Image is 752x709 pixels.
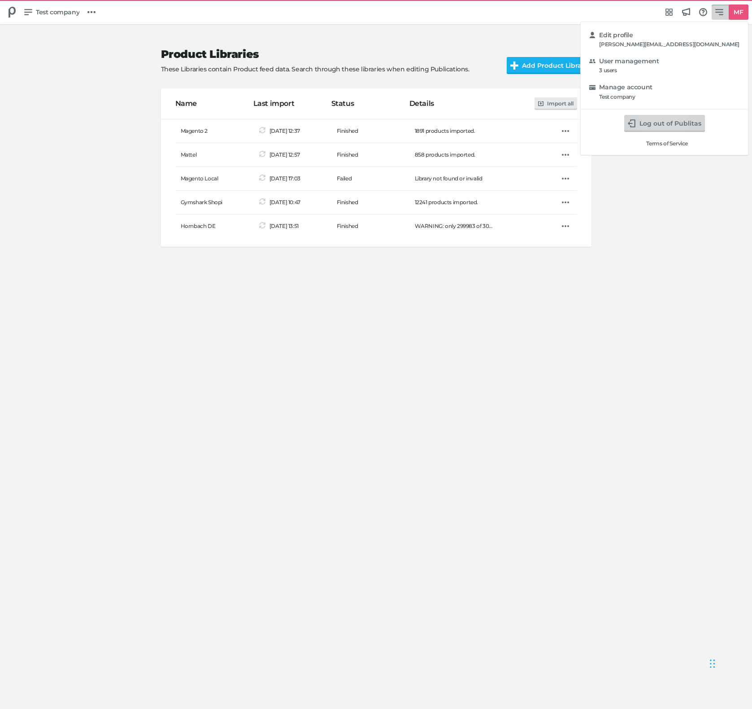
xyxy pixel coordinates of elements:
[707,641,752,684] iframe: Chat Widget
[599,94,635,100] div: Test company
[586,53,743,77] a: User management3 users
[710,650,715,677] div: Drag
[586,79,743,104] a: Manage accountTest company
[599,83,652,91] h5: Manage account
[599,67,617,74] div: 3 users
[586,27,743,51] a: Edit profile[PERSON_NAME][EMAIL_ADDRESS][DOMAIN_NAME]
[599,31,633,39] h5: Edit profile
[599,57,659,65] h5: User management
[643,137,691,150] a: Terms of Service
[624,115,705,132] button: Log out of Publitas
[599,41,739,48] div: [PERSON_NAME][EMAIL_ADDRESS][DOMAIN_NAME]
